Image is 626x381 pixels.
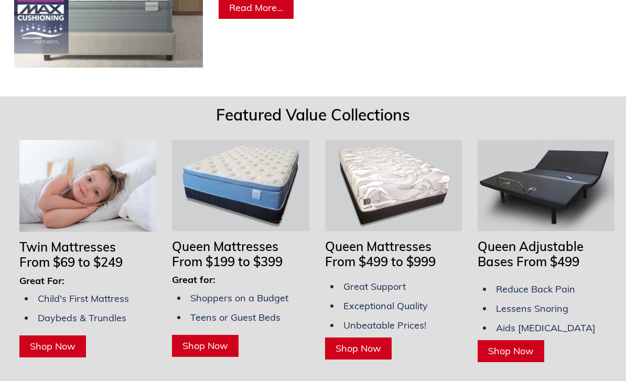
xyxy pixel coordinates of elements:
[343,280,406,292] span: Great Support
[478,340,544,362] a: Shop Now
[496,322,596,334] span: Aids [MEDICAL_DATA]
[478,140,614,231] img: Adjustable Bases Starting at $379
[190,292,288,304] span: Shoppers on a Budget
[216,105,410,125] span: Featured Value Collections
[325,338,392,360] a: Shop Now
[336,342,381,354] span: Shop Now
[496,302,568,314] span: Lessens Snoring
[38,312,126,324] span: Daybeds & Trundles
[343,300,428,312] span: Exceptional Quality
[325,238,431,254] span: Queen Mattresses
[229,2,283,14] span: Read More...
[172,140,309,231] img: Queen Mattresses From $199 to $349
[190,311,280,323] span: Teens or Guest Beds
[19,140,156,232] img: Twin Mattresses From $69 to $169
[325,140,462,231] img: Queen Mattresses From $449 to $949
[343,319,426,331] span: Unbeatable Prices!
[172,238,278,254] span: Queen Mattresses
[325,254,436,269] span: From $499 to $999
[19,239,116,255] span: Twin Mattresses
[478,238,584,269] span: Queen Adjustable Bases From $499
[172,274,215,286] span: Great for:
[19,335,86,357] a: Shop Now
[19,254,123,270] span: From $69 to $249
[19,275,64,287] span: Great For:
[182,340,228,352] span: Shop Now
[30,340,75,352] span: Shop Now
[172,335,239,357] a: Shop Now
[38,292,129,304] span: Child's First Mattress
[488,345,534,357] span: Shop Now
[172,254,283,269] span: From $199 to $399
[496,283,575,295] span: Reduce Back Pain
